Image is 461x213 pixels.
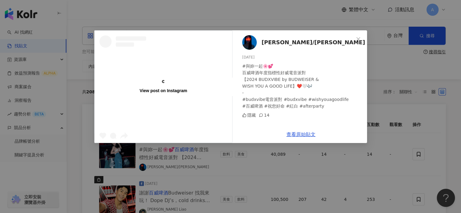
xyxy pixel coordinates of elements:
[286,131,316,137] a: 查看原始貼文
[242,35,354,50] a: KOL Avatar[PERSON_NAME]/[PERSON_NAME]
[139,88,187,93] div: View post on Instagram
[242,63,362,109] div: #與妳一起🌸💕 百威啤酒年度指標性好威電音派對 【2024 BUDXVIBE by BUDWEISER & WISH YOU A GOOD LIFE】❤️🤍🎶 - #budxvibe電音派對 #...
[262,38,365,47] span: [PERSON_NAME]/[PERSON_NAME]
[242,112,256,118] div: 隱藏
[259,112,269,118] div: 14
[352,33,364,45] button: Close
[242,35,257,50] img: KOL Avatar
[356,37,361,42] span: close
[242,55,362,60] div: [DATE]
[95,31,232,143] a: View post on Instagram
